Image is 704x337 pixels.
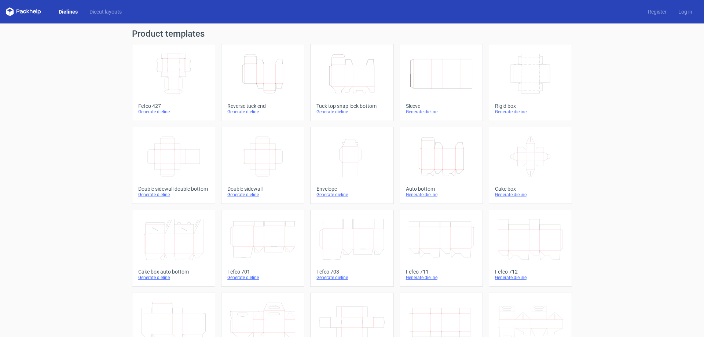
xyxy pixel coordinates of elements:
[138,275,209,281] div: Generate dieline
[400,210,483,287] a: Fefco 711Generate dieline
[316,269,387,275] div: Fefco 703
[672,8,698,15] a: Log in
[84,8,128,15] a: Diecut layouts
[495,269,566,275] div: Fefco 712
[227,109,298,115] div: Generate dieline
[227,275,298,281] div: Generate dieline
[132,44,215,121] a: Fefco 427Generate dieline
[227,103,298,109] div: Reverse tuck end
[53,8,84,15] a: Dielines
[495,192,566,198] div: Generate dieline
[132,127,215,204] a: Double sidewall double bottomGenerate dieline
[138,192,209,198] div: Generate dieline
[316,275,387,281] div: Generate dieline
[316,192,387,198] div: Generate dieline
[316,103,387,109] div: Tuck top snap lock bottom
[221,44,304,121] a: Reverse tuck endGenerate dieline
[495,186,566,192] div: Cake box
[642,8,672,15] a: Register
[132,210,215,287] a: Cake box auto bottomGenerate dieline
[406,269,477,275] div: Fefco 711
[138,103,209,109] div: Fefco 427
[227,186,298,192] div: Double sidewall
[400,44,483,121] a: SleeveGenerate dieline
[310,210,393,287] a: Fefco 703Generate dieline
[406,109,477,115] div: Generate dieline
[406,103,477,109] div: Sleeve
[221,210,304,287] a: Fefco 701Generate dieline
[227,269,298,275] div: Fefco 701
[495,275,566,281] div: Generate dieline
[400,127,483,204] a: Auto bottomGenerate dieline
[495,103,566,109] div: Rigid box
[489,210,572,287] a: Fefco 712Generate dieline
[310,127,393,204] a: EnvelopeGenerate dieline
[489,44,572,121] a: Rigid boxGenerate dieline
[132,29,572,38] h1: Product templates
[495,109,566,115] div: Generate dieline
[138,109,209,115] div: Generate dieline
[316,186,387,192] div: Envelope
[227,192,298,198] div: Generate dieline
[221,127,304,204] a: Double sidewallGenerate dieline
[316,109,387,115] div: Generate dieline
[489,127,572,204] a: Cake boxGenerate dieline
[138,186,209,192] div: Double sidewall double bottom
[310,44,393,121] a: Tuck top snap lock bottomGenerate dieline
[138,269,209,275] div: Cake box auto bottom
[406,275,477,281] div: Generate dieline
[406,192,477,198] div: Generate dieline
[406,186,477,192] div: Auto bottom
